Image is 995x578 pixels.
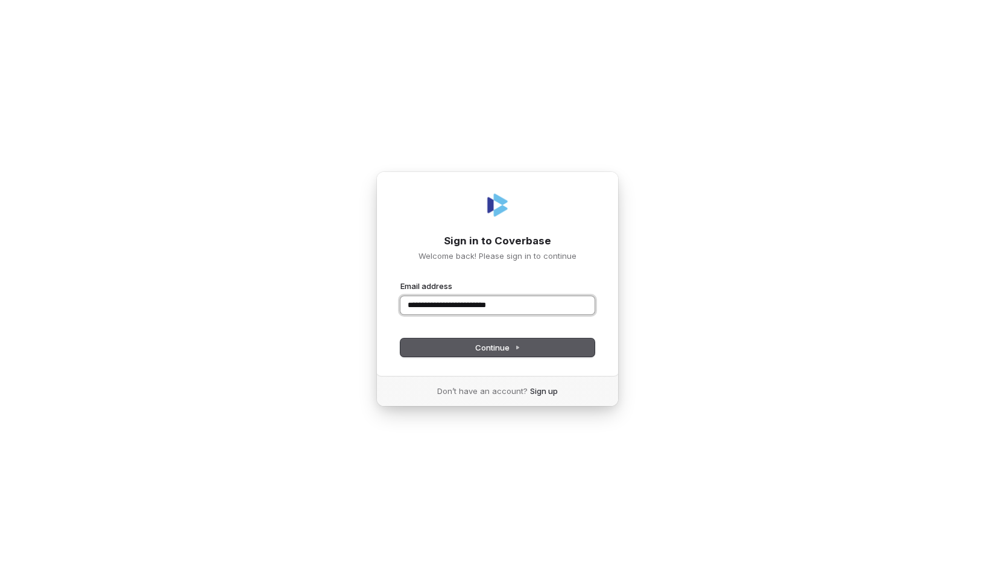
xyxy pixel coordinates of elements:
a: Sign up [530,386,558,396]
button: Continue [400,338,595,357]
label: Email address [400,281,452,291]
span: Don’t have an account? [437,386,528,396]
h1: Sign in to Coverbase [400,234,595,249]
p: Welcome back! Please sign in to continue [400,250,595,261]
img: Coverbase [483,191,512,220]
span: Continue [475,342,520,353]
